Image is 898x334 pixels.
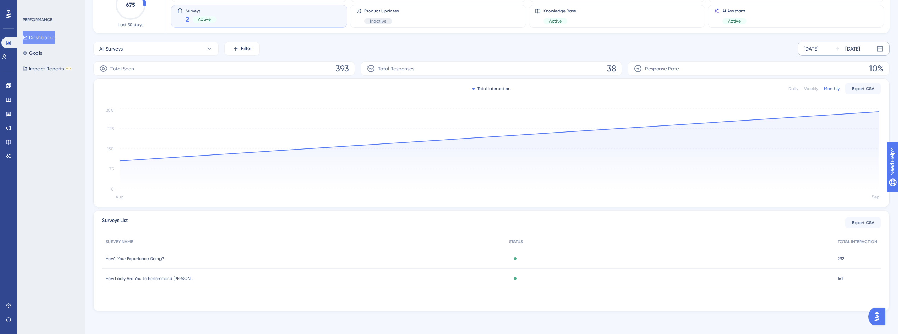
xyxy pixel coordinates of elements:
div: Total Interaction [472,86,511,92]
span: Export CSV [852,86,874,92]
span: 232 [838,256,844,262]
tspan: 300 [106,108,114,113]
button: Filter [224,42,260,56]
div: BETA [65,67,72,70]
tspan: Aug [116,194,124,199]
span: How Likely Are You to Recommend [PERSON_NAME]? [106,276,194,281]
span: All Surveys [99,45,123,53]
tspan: 75 [109,166,114,171]
span: Export CSV [852,220,874,225]
tspan: 150 [107,146,114,151]
span: 10% [869,63,884,74]
span: 393 [336,63,349,74]
span: 2 [186,14,189,24]
span: AI Assistant [722,8,746,14]
button: Goals [23,47,42,59]
span: Response Rate [645,64,679,73]
span: Product Updates [364,8,399,14]
div: [DATE] [804,45,818,53]
div: Daily [788,86,798,92]
span: Surveys [186,8,216,13]
span: How’s Your Experience Going? [106,256,164,262]
span: Total Seen [110,64,134,73]
span: Inactive [370,18,386,24]
span: Total Responses [378,64,414,73]
span: Filter [241,45,252,53]
span: SURVEY NAME [106,239,133,245]
span: STATUS [509,239,523,245]
button: Impact ReportsBETA [23,62,72,75]
div: Monthly [824,86,840,92]
span: Active [549,18,562,24]
span: Active [198,17,211,22]
tspan: 225 [107,126,114,131]
tspan: 0 [111,187,114,192]
span: Last 30 days [118,22,143,28]
div: [DATE] [845,45,860,53]
tspan: Sep [872,194,880,199]
span: 161 [838,276,843,281]
span: Need Help? [17,2,44,10]
div: Weekly [804,86,818,92]
button: Export CSV [845,83,881,94]
span: 38 [607,63,616,74]
button: Dashboard [23,31,55,44]
text: 675 [126,1,135,8]
span: Active [728,18,741,24]
span: TOTAL INTERACTION [838,239,877,245]
button: All Surveys [93,42,219,56]
span: Knowledge Base [543,8,576,14]
span: Surveys List [102,216,128,229]
div: PERFORMANCE [23,17,52,23]
iframe: UserGuiding AI Assistant Launcher [868,306,890,327]
button: Export CSV [845,217,881,228]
